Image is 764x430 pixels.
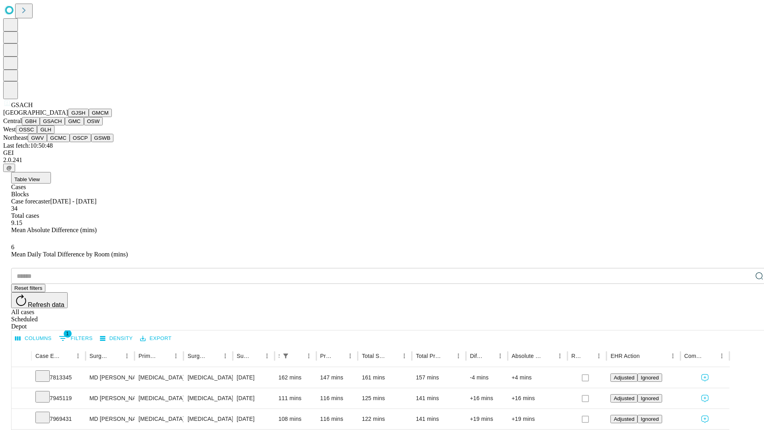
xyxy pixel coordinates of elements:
[610,415,637,423] button: Adjusted
[16,412,27,426] button: Expand
[3,156,761,164] div: 2.0.241
[614,375,634,381] span: Adjusted
[610,373,637,382] button: Adjusted
[470,367,504,388] div: -4 mins
[3,164,15,172] button: @
[28,301,64,308] span: Refresh data
[11,198,50,205] span: Case forecaster
[138,388,179,408] div: [MEDICAL_DATA]
[3,142,53,149] span: Last fetch: 10:50:48
[61,350,72,362] button: Sort
[641,375,659,381] span: Ignored
[72,350,84,362] button: Menu
[593,350,604,362] button: Menu
[237,409,271,429] div: [DATE]
[470,353,483,359] div: Difference
[279,409,312,429] div: 108 mins
[159,350,170,362] button: Sort
[50,198,96,205] span: [DATE] - [DATE]
[237,388,271,408] div: [DATE]
[35,388,82,408] div: 7945119
[279,353,279,359] div: Scheduled In Room Duration
[416,367,462,388] div: 157 mins
[11,102,33,108] span: GSACH
[554,350,565,362] button: Menu
[90,409,131,429] div: MD [PERSON_NAME] [PERSON_NAME]
[641,350,652,362] button: Sort
[170,350,181,362] button: Menu
[512,388,563,408] div: +16 mins
[279,388,312,408] div: 111 mins
[237,367,271,388] div: [DATE]
[470,388,504,408] div: +16 mins
[3,149,761,156] div: GEI
[16,125,37,134] button: OSSC
[320,388,354,408] div: 116 mins
[637,415,662,423] button: Ignored
[37,125,54,134] button: GLH
[11,244,14,250] span: 6
[98,332,135,345] button: Density
[261,350,273,362] button: Menu
[716,350,727,362] button: Menu
[11,205,18,212] span: 34
[250,350,261,362] button: Sort
[3,117,22,124] span: Central
[11,172,51,184] button: Table View
[16,371,27,385] button: Expand
[16,392,27,406] button: Expand
[35,353,60,359] div: Case Epic Id
[362,353,387,359] div: Total Scheduled Duration
[89,109,112,117] button: GMCM
[138,332,173,345] button: Export
[187,388,228,408] div: [MEDICAL_DATA]
[11,251,128,258] span: Mean Daily Total Difference by Room (mins)
[64,330,72,338] span: 1
[303,350,314,362] button: Menu
[11,284,45,292] button: Reset filters
[11,212,39,219] span: Total cases
[705,350,716,362] button: Sort
[110,350,121,362] button: Sort
[362,409,408,429] div: 122 mins
[637,373,662,382] button: Ignored
[684,353,704,359] div: Comments
[220,350,231,362] button: Menu
[512,353,542,359] div: Absolute Difference
[187,353,207,359] div: Surgery Name
[571,353,582,359] div: Resolved in EHR
[138,409,179,429] div: [MEDICAL_DATA]
[614,416,634,422] span: Adjusted
[14,176,40,182] span: Table View
[453,350,464,362] button: Menu
[582,350,593,362] button: Sort
[292,350,303,362] button: Sort
[13,332,54,345] button: Select columns
[187,367,228,388] div: [MEDICAL_DATA] REPAIR [MEDICAL_DATA] INITIAL
[11,292,68,308] button: Refresh data
[138,367,179,388] div: [MEDICAL_DATA]
[209,350,220,362] button: Sort
[610,353,639,359] div: EHR Action
[399,350,410,362] button: Menu
[320,367,354,388] div: 147 mins
[47,134,70,142] button: GCMC
[35,409,82,429] div: 7969431
[279,367,312,388] div: 162 mins
[121,350,133,362] button: Menu
[495,350,506,362] button: Menu
[65,117,84,125] button: GMC
[416,353,441,359] div: Total Predicted Duration
[512,409,563,429] div: +19 mins
[512,367,563,388] div: +4 mins
[388,350,399,362] button: Sort
[91,134,114,142] button: GSWB
[28,134,47,142] button: GWV
[345,350,356,362] button: Menu
[14,285,42,291] span: Reset filters
[362,367,408,388] div: 161 mins
[610,394,637,403] button: Adjusted
[280,350,291,362] div: 1 active filter
[90,388,131,408] div: MD [PERSON_NAME] [PERSON_NAME]
[416,409,462,429] div: 141 mins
